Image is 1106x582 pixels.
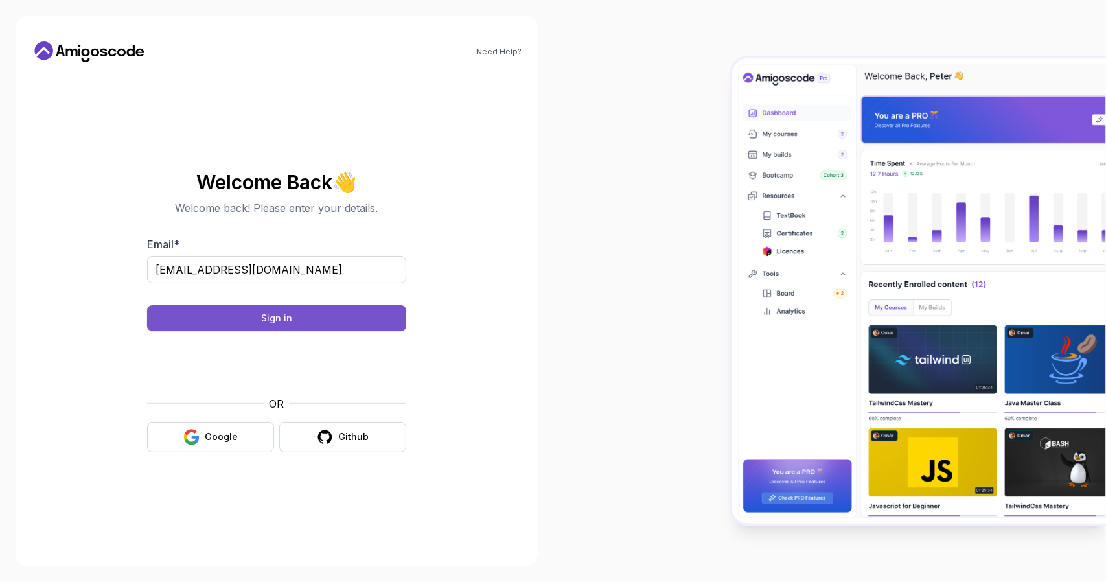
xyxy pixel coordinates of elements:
[332,171,357,192] span: 👋
[147,238,179,251] label: Email *
[147,305,406,331] button: Sign in
[147,200,406,216] p: Welcome back! Please enter your details.
[31,41,148,62] a: Home link
[147,256,406,283] input: Enter your email
[147,422,274,452] button: Google
[269,396,284,412] p: OR
[147,172,406,192] h2: Welcome Back
[279,422,406,452] button: Github
[477,47,522,57] a: Need Help?
[205,430,238,443] div: Google
[261,312,292,325] div: Sign in
[179,339,374,388] iframe: To enrich screen reader interactions, please activate Accessibility in Grammarly extension settings
[732,58,1106,524] img: Amigoscode Dashboard
[338,430,369,443] div: Github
